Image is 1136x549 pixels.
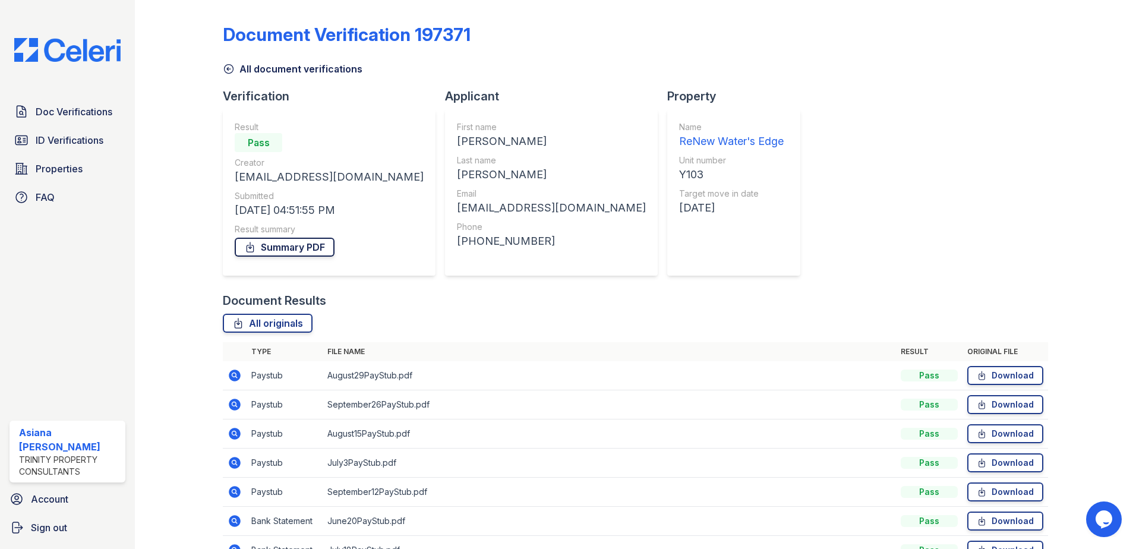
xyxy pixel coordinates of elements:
[323,478,896,507] td: September12PayStub.pdf
[235,121,424,133] div: Result
[235,169,424,185] div: [EMAIL_ADDRESS][DOMAIN_NAME]
[963,342,1048,361] th: Original file
[247,342,323,361] th: Type
[247,419,323,449] td: Paystub
[323,419,896,449] td: August15PayStub.pdf
[247,478,323,507] td: Paystub
[679,166,784,183] div: Y103
[223,62,362,76] a: All document verifications
[10,185,125,209] a: FAQ
[36,105,112,119] span: Doc Verifications
[901,370,958,381] div: Pass
[967,512,1043,531] a: Download
[323,449,896,478] td: July3PayStub.pdf
[19,454,121,478] div: Trinity Property Consultants
[901,428,958,440] div: Pass
[679,121,784,150] a: Name ReNew Water's Edge
[967,395,1043,414] a: Download
[247,390,323,419] td: Paystub
[10,157,125,181] a: Properties
[679,121,784,133] div: Name
[323,342,896,361] th: File name
[679,200,784,216] div: [DATE]
[247,361,323,390] td: Paystub
[31,520,67,535] span: Sign out
[235,238,335,257] a: Summary PDF
[1086,501,1124,537] iframe: chat widget
[19,425,121,454] div: Asiana [PERSON_NAME]
[901,486,958,498] div: Pass
[235,157,424,169] div: Creator
[967,424,1043,443] a: Download
[457,166,646,183] div: [PERSON_NAME]
[223,88,445,105] div: Verification
[323,361,896,390] td: August29PayStub.pdf
[235,133,282,152] div: Pass
[36,133,103,147] span: ID Verifications
[967,366,1043,385] a: Download
[31,492,68,506] span: Account
[457,154,646,166] div: Last name
[679,188,784,200] div: Target move in date
[5,38,130,62] img: CE_Logo_Blue-a8612792a0a2168367f1c8372b55b34899dd931a85d93a1a3d3e32e68fde9ad4.png
[457,200,646,216] div: [EMAIL_ADDRESS][DOMAIN_NAME]
[679,133,784,150] div: ReNew Water's Edge
[457,121,646,133] div: First name
[967,453,1043,472] a: Download
[36,162,83,176] span: Properties
[967,482,1043,501] a: Download
[457,133,646,150] div: [PERSON_NAME]
[223,314,313,333] a: All originals
[235,223,424,235] div: Result summary
[457,221,646,233] div: Phone
[5,516,130,539] a: Sign out
[223,292,326,309] div: Document Results
[679,154,784,166] div: Unit number
[667,88,810,105] div: Property
[901,399,958,411] div: Pass
[247,507,323,536] td: Bank Statement
[235,202,424,219] div: [DATE] 04:51:55 PM
[247,449,323,478] td: Paystub
[235,190,424,202] div: Submitted
[457,188,646,200] div: Email
[901,515,958,527] div: Pass
[36,190,55,204] span: FAQ
[901,457,958,469] div: Pass
[445,88,667,105] div: Applicant
[10,128,125,152] a: ID Verifications
[323,507,896,536] td: June20PayStub.pdf
[896,342,963,361] th: Result
[223,24,471,45] div: Document Verification 197371
[10,100,125,124] a: Doc Verifications
[5,487,130,511] a: Account
[457,233,646,250] div: [PHONE_NUMBER]
[323,390,896,419] td: September26PayStub.pdf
